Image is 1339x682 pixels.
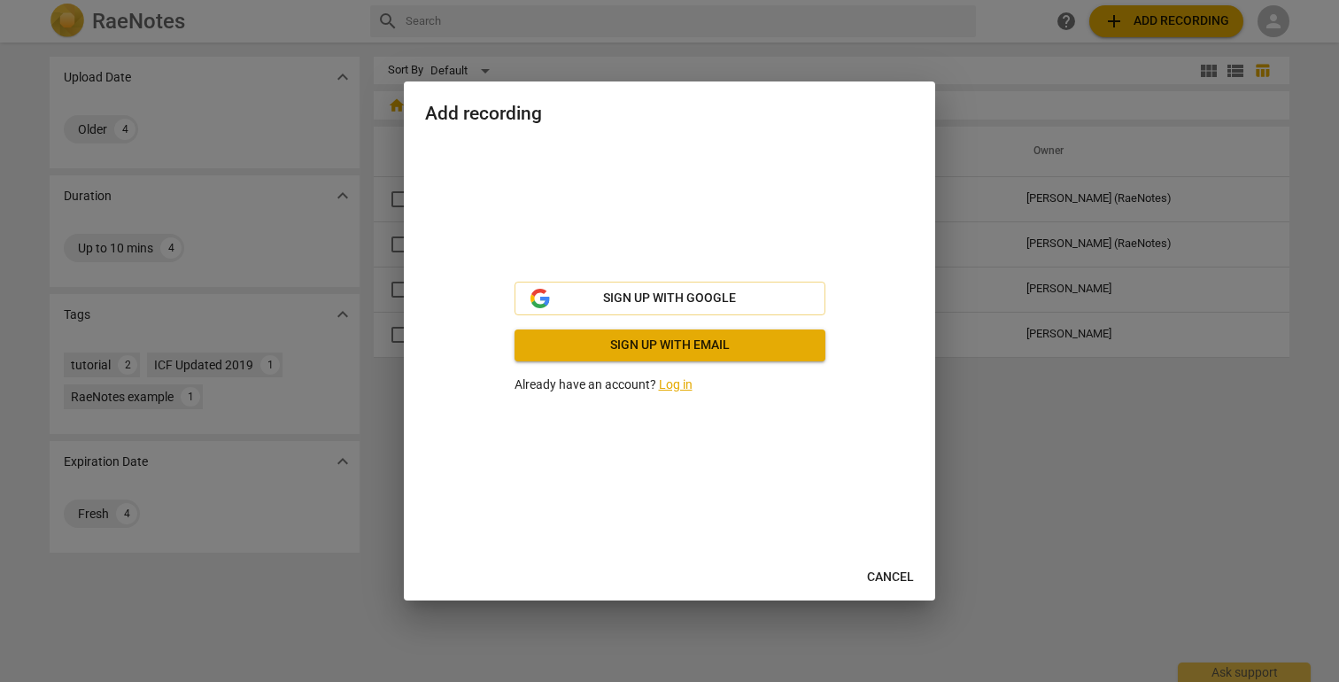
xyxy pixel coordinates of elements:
span: Cancel [867,569,914,586]
span: Sign up with Google [603,290,736,307]
button: Sign up with Google [515,282,825,315]
a: Log in [659,377,693,391]
span: Sign up with email [529,337,811,354]
a: Sign up with email [515,329,825,361]
button: Cancel [853,562,928,593]
p: Already have an account? [515,376,825,394]
h2: Add recording [425,103,914,125]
